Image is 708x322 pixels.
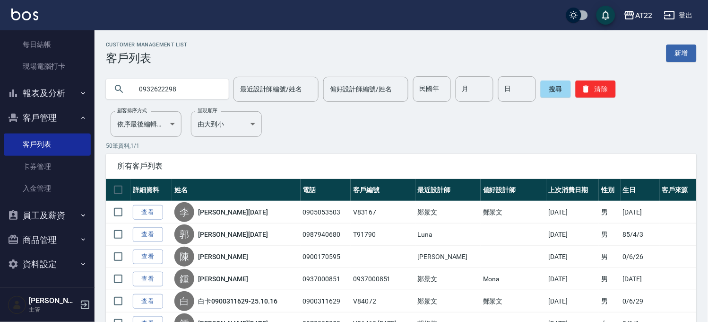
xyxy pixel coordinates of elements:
td: 鄭景文 [415,290,481,313]
th: 客戶來源 [660,179,697,201]
a: 白卡0900311629-25.10.16 [198,296,277,306]
button: 清除 [576,80,616,98]
td: [PERSON_NAME] [415,246,481,268]
a: [PERSON_NAME] [198,274,248,284]
td: T91790 [351,224,415,246]
td: [DATE] [621,268,660,290]
th: 姓名 [172,179,301,201]
button: 搜尋 [541,80,571,98]
img: Logo [11,9,38,20]
td: 0/6/29 [621,290,660,313]
a: 查看 [133,272,163,286]
td: 男 [599,201,620,224]
td: 鄭景文 [481,290,546,313]
td: 男 [599,246,620,268]
a: 現場電腦打卡 [4,55,91,77]
td: 0900170595 [301,246,351,268]
a: 查看 [133,294,163,309]
h3: 客戶列表 [106,52,188,65]
th: 客戶編號 [351,179,415,201]
th: 詳細資料 [130,179,172,201]
button: 資料設定 [4,252,91,277]
a: 入金管理 [4,178,91,199]
button: AT22 [620,6,656,25]
button: 商品管理 [4,228,91,252]
label: 呈現順序 [198,107,217,114]
div: 依序最後編輯時間 [111,111,181,137]
td: 0937000851 [301,268,351,290]
td: 鄭景文 [415,201,481,224]
th: 生日 [621,179,660,201]
button: 客戶管理 [4,106,91,130]
h2: Customer Management List [106,42,188,48]
div: 郭 [174,224,194,244]
td: 男 [599,268,620,290]
input: 搜尋關鍵字 [132,76,221,102]
div: 鍾 [174,269,194,289]
a: 卡券管理 [4,156,91,178]
div: 由大到小 [191,111,262,137]
td: [DATE] [546,201,599,224]
th: 電話 [301,179,351,201]
td: 0905053503 [301,201,351,224]
a: 查看 [133,250,163,264]
td: 男 [599,224,620,246]
button: 報表及分析 [4,81,91,106]
button: 登出 [660,7,697,24]
a: [PERSON_NAME][DATE] [198,230,268,239]
td: 0987940680 [301,224,351,246]
a: 查看 [133,227,163,242]
img: Person [8,295,26,314]
a: [PERSON_NAME] [198,252,248,261]
a: 客戶列表 [4,134,91,155]
td: 鄭景文 [415,268,481,290]
th: 最近設計師 [415,179,481,201]
td: [DATE] [546,224,599,246]
td: [DATE] [546,246,599,268]
div: 陳 [174,247,194,267]
td: Mona [481,268,546,290]
th: 偏好設計師 [481,179,546,201]
td: 鄭景文 [481,201,546,224]
th: 上次消費日期 [546,179,599,201]
button: 員工及薪資 [4,203,91,228]
td: 0/6/26 [621,246,660,268]
div: 白 [174,291,194,311]
p: 50 筆資料, 1 / 1 [106,142,697,150]
div: 李 [174,202,194,222]
td: 0937000851 [351,268,415,290]
td: V83167 [351,201,415,224]
a: [PERSON_NAME][DATE] [198,207,268,217]
span: 所有客戶列表 [117,161,685,171]
p: 主管 [29,305,77,314]
td: Luna [415,224,481,246]
a: 新增 [666,45,697,62]
td: 0900311629 [301,290,351,313]
button: save [596,6,615,25]
td: 男 [599,290,620,313]
label: 顧客排序方式 [117,107,147,114]
td: [DATE] [546,268,599,290]
div: AT22 [635,9,653,21]
h5: [PERSON_NAME] [29,296,77,305]
a: 每日結帳 [4,34,91,55]
th: 性別 [599,179,620,201]
td: [DATE] [546,290,599,313]
a: 查看 [133,205,163,220]
td: V84072 [351,290,415,313]
td: [DATE] [621,201,660,224]
td: 85/4/3 [621,224,660,246]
